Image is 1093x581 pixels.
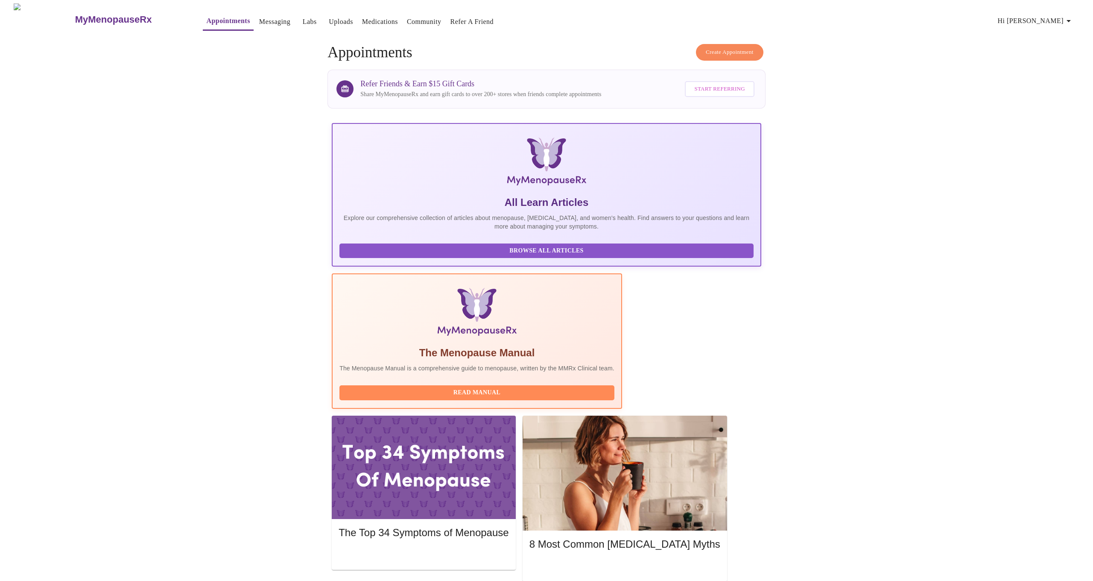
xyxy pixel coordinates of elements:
a: MyMenopauseRx [74,5,186,35]
a: Medications [362,16,398,28]
button: Start Referring [685,81,754,97]
img: MyMenopauseRx Logo [404,138,689,189]
button: Community [403,13,445,30]
button: Medications [359,13,401,30]
p: Explore our comprehensive collection of articles about menopause, [MEDICAL_DATA], and women's hea... [339,214,754,231]
button: Appointments [203,12,253,31]
button: Refer a Friend [447,13,497,30]
button: Read More [339,547,509,562]
button: Read Manual [339,385,614,400]
h3: Refer Friends & Earn $15 Gift Cards [360,79,601,88]
span: Browse All Articles [348,246,745,256]
a: Appointments [206,15,250,27]
span: Hi [PERSON_NAME] [998,15,1074,27]
h5: The Menopause Manual [339,346,614,360]
span: Read More [538,561,712,572]
img: MyMenopauseRx Logo [14,3,74,35]
a: Uploads [329,16,353,28]
a: Start Referring [683,77,756,101]
button: Messaging [256,13,294,30]
a: Labs [303,16,317,28]
span: Read More [347,549,500,560]
a: Community [407,16,441,28]
h4: Appointments [327,44,766,61]
button: Hi [PERSON_NAME] [994,12,1077,29]
span: Read Manual [348,387,606,398]
a: Browse All Articles [339,246,756,254]
a: Read Manual [339,388,617,396]
h5: The Top 34 Symptoms of Menopause [339,526,509,540]
img: Menopause Manual [383,288,570,339]
button: Uploads [325,13,357,30]
p: Share MyMenopauseRx and earn gift cards to over 200+ stores when friends complete appointments [360,90,601,99]
button: Create Appointment [696,44,763,61]
button: Browse All Articles [339,244,754,258]
a: Messaging [259,16,290,28]
a: Read More [339,550,511,558]
button: Read More [529,559,720,574]
h5: 8 Most Common [MEDICAL_DATA] Myths [529,537,720,551]
a: Refer a Friend [450,16,494,28]
button: Labs [296,13,323,30]
a: Read More [529,562,722,569]
p: The Menopause Manual is a comprehensive guide to menopause, written by the MMRx Clinical team. [339,364,614,373]
h5: All Learn Articles [339,196,754,209]
span: Start Referring [694,84,745,94]
span: Create Appointment [706,47,754,57]
h3: MyMenopauseRx [75,14,152,25]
